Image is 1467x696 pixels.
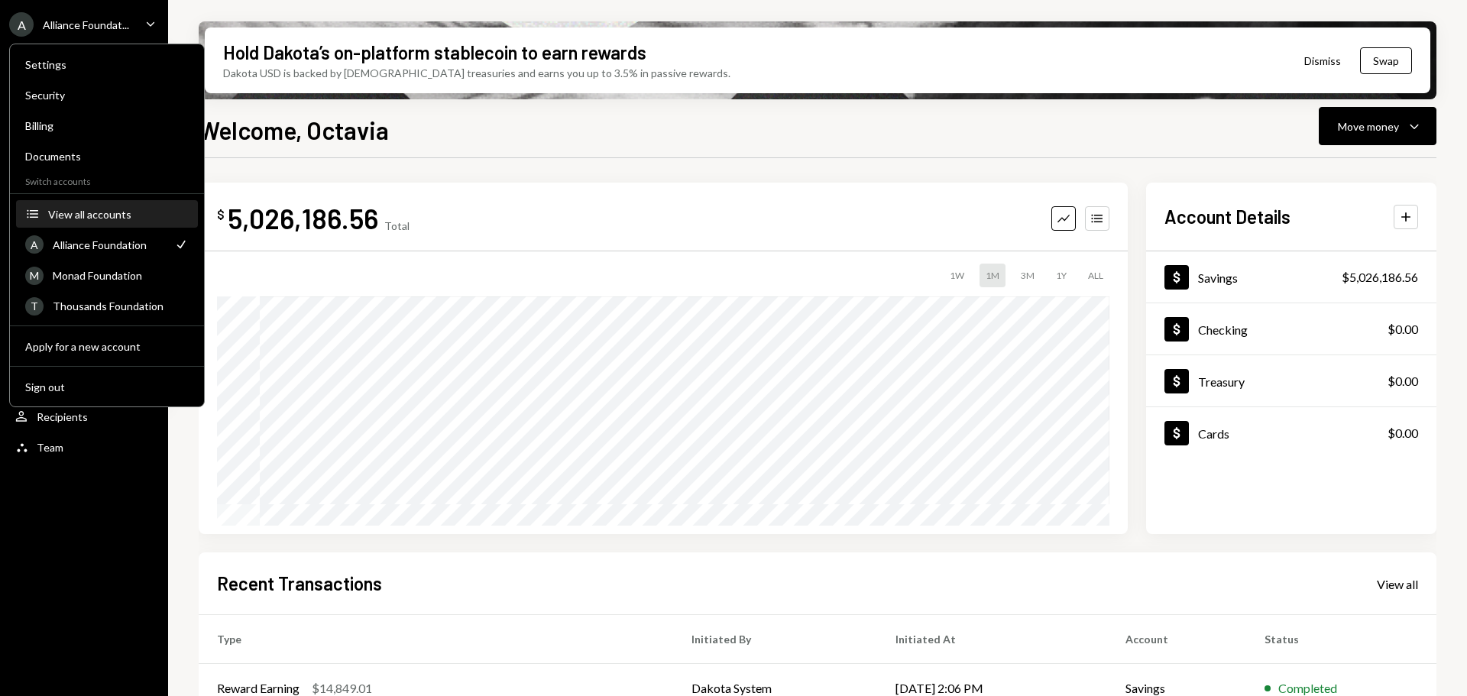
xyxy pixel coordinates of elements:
div: $5,026,186.56 [1342,268,1418,286]
div: 5,026,186.56 [228,201,378,235]
button: Dismiss [1285,43,1360,79]
div: Alliance Foundat... [43,18,129,31]
div: Sign out [25,380,189,393]
div: Dakota USD is backed by [DEMOGRAPHIC_DATA] treasuries and earns you up to 3.5% in passive rewards. [223,65,730,81]
button: View all accounts [16,201,198,228]
h2: Recent Transactions [217,571,382,596]
th: Type [199,615,673,664]
a: Documents [16,142,198,170]
div: $0.00 [1388,424,1418,442]
div: ALL [1082,264,1109,287]
a: Treasury$0.00 [1146,355,1436,406]
div: Monad Foundation [53,269,189,282]
a: Recipients [9,403,159,430]
a: MMonad Foundation [16,261,198,289]
div: Alliance Foundation [53,238,164,251]
a: Billing [16,112,198,139]
div: Checking [1198,322,1248,337]
div: Documents [25,150,189,163]
h2: Account Details [1164,204,1291,229]
button: Move money [1319,107,1436,145]
div: Thousands Foundation [53,299,189,312]
div: Move money [1338,118,1399,134]
div: $ [217,207,225,222]
div: Treasury [1198,374,1245,389]
a: View all [1377,575,1418,592]
a: Team [9,433,159,461]
a: TThousands Foundation [16,292,198,319]
div: 1W [944,264,970,287]
a: Cards$0.00 [1146,407,1436,458]
a: Settings [16,50,198,78]
div: Total [384,219,410,232]
div: 3M [1015,264,1041,287]
div: Settings [25,58,189,71]
button: Apply for a new account [16,333,198,361]
div: View all [1377,577,1418,592]
div: Cards [1198,426,1229,441]
div: Billing [25,119,189,132]
div: Recipients [37,410,88,423]
div: $0.00 [1388,320,1418,338]
div: $0.00 [1388,372,1418,390]
th: Account [1107,615,1245,664]
div: M [25,267,44,285]
th: Initiated By [673,615,877,664]
div: Team [37,441,63,454]
div: Security [25,89,189,102]
a: Security [16,81,198,108]
h1: Welcome, Octavia [199,115,389,145]
div: Hold Dakota’s on-platform stablecoin to earn rewards [223,40,646,65]
th: Status [1246,615,1436,664]
div: A [9,12,34,37]
button: Swap [1360,47,1412,74]
div: Switch accounts [10,173,204,187]
button: Sign out [16,374,198,401]
div: 1M [980,264,1006,287]
div: Apply for a new account [25,340,189,353]
div: Savings [1198,270,1238,285]
div: A [25,235,44,254]
div: View all accounts [48,208,189,221]
th: Initiated At [877,615,1108,664]
a: Savings$5,026,186.56 [1146,251,1436,303]
div: 1Y [1050,264,1073,287]
a: Checking$0.00 [1146,303,1436,354]
div: T [25,297,44,316]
